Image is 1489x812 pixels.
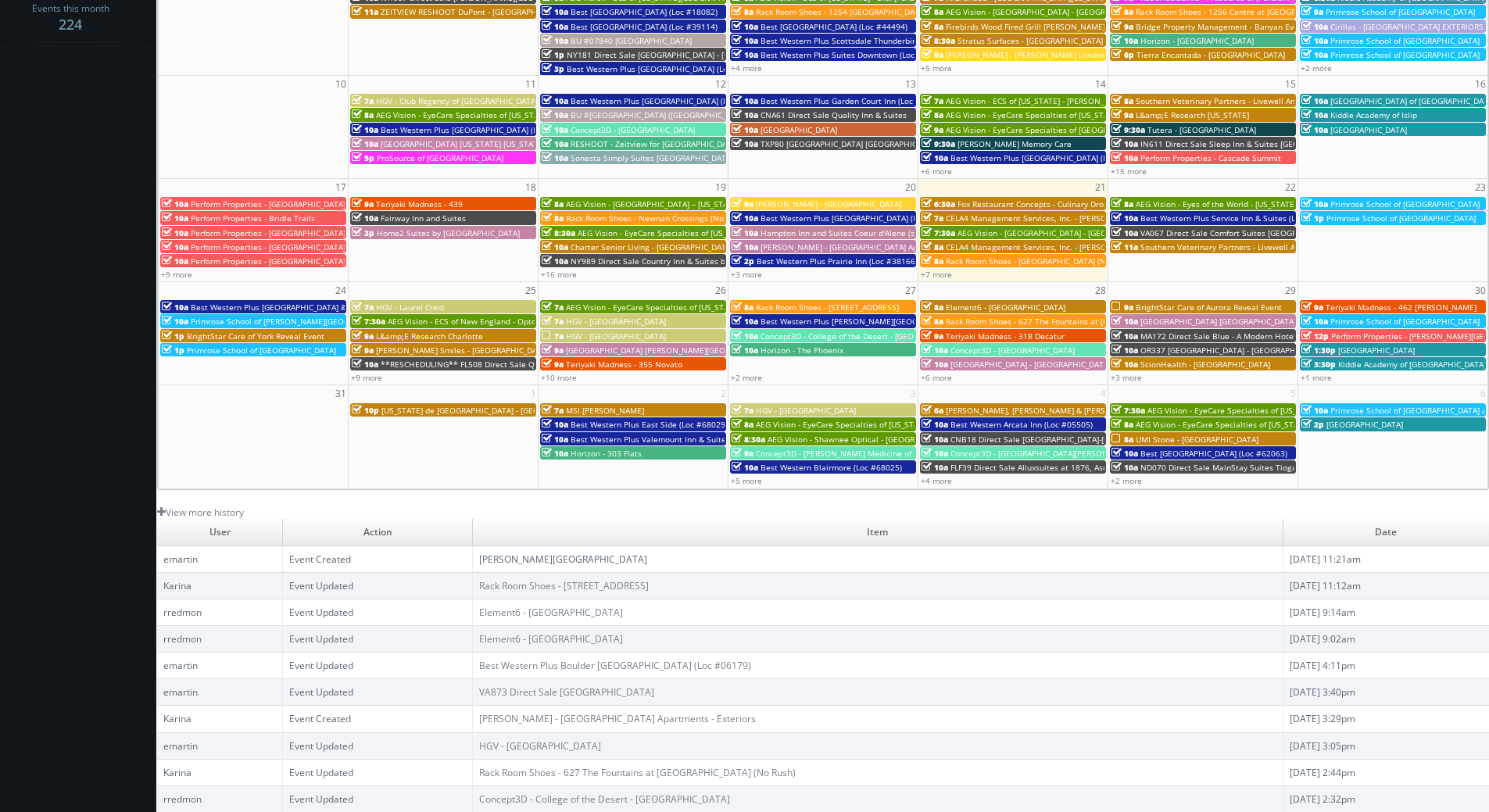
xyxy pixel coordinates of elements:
a: View more history [157,506,244,519]
span: AEG Vision - EyeCare Specialties of [US_STATE] - In Focus Vision Center [756,419,1020,430]
a: Element6 - [GEOGRAPHIC_DATA] [479,606,623,619]
span: 10a [542,152,568,163]
span: IN611 Direct Sale Sleep Inn & Suites [GEOGRAPHIC_DATA] [1140,138,1357,149]
span: [PERSON_NAME] - [GEOGRAPHIC_DATA] Apartments [761,241,952,252]
span: AEG Vision - EyeCare Specialties of [US_STATE] - [PERSON_NAME] Eyecare Associates - [PERSON_NAME] [376,109,762,120]
span: MA172 Direct Sale Blue - A Modern Hotel, Ascend Hotel Collection [1140,331,1391,342]
span: BU #[GEOGRAPHIC_DATA] ([GEOGRAPHIC_DATA]) [571,109,750,120]
span: 7a [542,331,564,342]
span: [GEOGRAPHIC_DATA] [1326,419,1403,430]
span: Fairway Inn and Suites [381,213,466,224]
span: AEG Vision - [GEOGRAPHIC_DATA] – [US_STATE][GEOGRAPHIC_DATA]. ([GEOGRAPHIC_DATA]) [566,199,902,209]
span: Rack Room Shoes - [GEOGRAPHIC_DATA] (No Rush) [946,256,1133,266]
a: [PERSON_NAME][GEOGRAPHIC_DATA] [479,553,647,566]
span: 10a [542,434,568,445]
span: Best Western Plus [GEOGRAPHIC_DATA] (Loc #11187) [761,213,959,224]
span: Best Western Plus Suites Downtown (Loc #61037) [761,49,948,60]
span: 10a [1301,124,1328,135]
span: 10a [542,138,568,149]
span: **RESCHEDULING** FL508 Direct Sale Quality Inn Oceanfront [381,359,614,370]
span: 10a [162,256,188,266]
span: [GEOGRAPHIC_DATA] [1330,124,1407,135]
span: RESHOOT - Zeitview for [GEOGRAPHIC_DATA] [571,138,739,149]
a: +3 more [1111,372,1142,383]
a: +2 more [1301,63,1332,73]
span: Best Western Plus Scottsdale Thunderbird Suites (Loc #03156) [761,35,997,46]
span: AEG Vision - ECS of New England - OptomEyes Health – [GEOGRAPHIC_DATA] [388,316,674,327]
a: HGV - [GEOGRAPHIC_DATA] [479,739,601,753]
span: Rack Room Shoes - 1254 [GEOGRAPHIC_DATA] [756,6,926,17]
span: 12 [714,76,728,92]
span: NY989 Direct Sale Country Inn & Suites by [GEOGRAPHIC_DATA], [GEOGRAPHIC_DATA] [571,256,889,266]
span: Primrose School of [GEOGRAPHIC_DATA] [187,345,336,356]
span: 10a [542,35,568,46]
span: Best Western Plus Valemount Inn & Suites (Loc #62120) [571,434,781,445]
span: 9a [732,199,753,209]
span: 7a [542,405,564,416]
span: 10 [334,76,348,92]
span: 1p [542,49,564,60]
span: Best Western Plus [GEOGRAPHIC_DATA] & Suites (Loc #45093) [191,302,423,313]
span: Best Western Plus Garden Court Inn (Loc #05224) [761,95,947,106]
span: Best [GEOGRAPHIC_DATA] (Loc #44494) [761,21,907,32]
span: 10a [542,95,568,106]
span: FLF39 Direct Sale Alluxsuites at 1876, Ascend Hotel Collection [950,462,1184,473]
span: 1p [162,331,184,342]
span: 10a [1301,109,1328,120]
span: 7:30a [1111,405,1145,416]
span: MSI [PERSON_NAME] [566,405,644,416]
span: 9a [352,331,374,342]
span: 10a [542,419,568,430]
span: OR337 [GEOGRAPHIC_DATA] - [GEOGRAPHIC_DATA] [1140,345,1328,356]
span: Horizon - 303 Flats [571,448,642,459]
span: Charter Senior Living - [GEOGRAPHIC_DATA] [571,241,733,252]
span: 10a [1301,95,1328,106]
span: 10a [732,345,758,356]
span: Perform Properties - Bridle Trails [191,213,315,224]
span: 9a [1111,109,1133,120]
span: 7:30a [922,227,955,238]
span: 10a [732,49,758,60]
span: [GEOGRAPHIC_DATA] [PERSON_NAME][GEOGRAPHIC_DATA] [566,345,783,356]
span: Hampton Inn and Suites Coeur d'Alene (second shoot) [761,227,963,238]
span: Southern Veterinary Partners - Livewell Animal Urgent Care of Goodyear [1140,241,1412,252]
span: 9a [922,331,943,342]
span: HGV - [GEOGRAPHIC_DATA] [566,331,666,342]
span: 8a [922,256,943,266]
a: +1 more [1301,372,1332,383]
span: Element6 - [GEOGRAPHIC_DATA] [946,302,1065,313]
span: 10a [542,109,568,120]
span: 10a [732,227,758,238]
span: 10a [162,316,188,327]
a: +4 more [921,475,952,486]
span: [US_STATE] de [GEOGRAPHIC_DATA] - [GEOGRAPHIC_DATA] [381,405,597,416]
span: 10a [1111,138,1138,149]
a: Element6 - [GEOGRAPHIC_DATA] [479,632,623,646]
span: Best Western Plus [GEOGRAPHIC_DATA] (Loc #62024) [571,95,769,106]
span: Primrose School of [GEOGRAPHIC_DATA] [1326,6,1475,17]
span: [PERSON_NAME] Smiles - [GEOGRAPHIC_DATA] [376,345,549,356]
span: 7a [922,213,943,224]
span: HGV - [GEOGRAPHIC_DATA] [566,316,666,327]
span: 6:30a [922,199,955,209]
span: 9:30a [922,138,955,149]
span: Concept3D - [GEOGRAPHIC_DATA] [950,345,1075,356]
span: 9a [352,345,374,356]
span: 10a [1111,462,1138,473]
span: Primrose School of [GEOGRAPHIC_DATA] [1326,213,1476,224]
span: 10a [542,21,568,32]
span: Horizon - [GEOGRAPHIC_DATA] [1140,35,1254,46]
span: 10a [922,345,948,356]
span: 8a [732,302,753,313]
span: ProSource of [GEOGRAPHIC_DATA] [377,152,503,163]
span: AEG Vision - Shawnee Optical - [GEOGRAPHIC_DATA] [768,434,962,445]
span: 3p [542,63,564,74]
span: 10a [1301,199,1328,209]
span: [GEOGRAPHIC_DATA] [1338,345,1415,356]
span: 11a [352,6,378,17]
span: 10a [352,213,378,224]
span: CNA61 Direct Sale Quality Inn & Suites [761,109,907,120]
span: 7a [352,95,374,106]
span: L&amp;E Research [US_STATE] [1136,109,1249,120]
span: 10a [1111,448,1138,459]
